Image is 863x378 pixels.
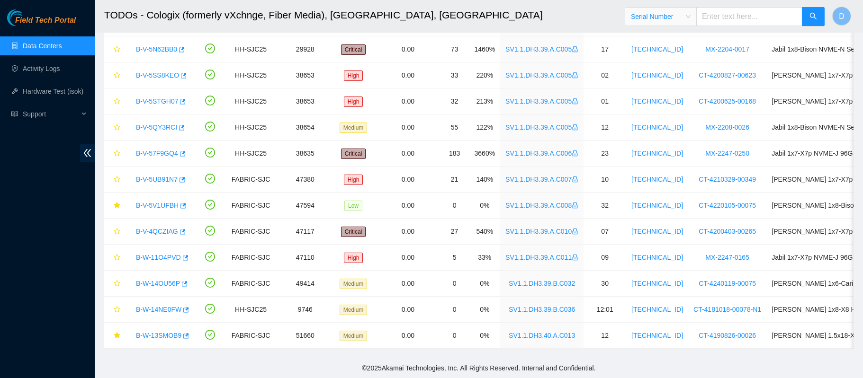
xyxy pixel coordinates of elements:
[341,149,366,159] span: Critical
[80,144,95,162] span: double-left
[276,193,334,219] td: 47594
[205,278,215,288] span: check-circle
[440,219,469,245] td: 27
[114,124,120,132] span: star
[205,304,215,314] span: check-circle
[572,254,578,261] span: lock
[631,123,683,131] a: [TECHNICAL_ID]
[572,72,578,79] span: lock
[440,88,469,114] td: 32
[136,176,178,183] a: B-V-5UB91N7
[699,202,756,209] a: CT-4220105-00075
[340,331,368,341] span: Medium
[341,227,366,237] span: Critical
[705,149,749,157] a: MX-2247-0250
[699,280,756,287] a: CT-4240119-00075
[225,193,276,219] td: FABRIC-SJC
[584,36,626,62] td: 17
[109,250,121,265] button: star
[469,114,501,141] td: 122%
[584,271,626,297] td: 30
[572,124,578,131] span: lock
[584,88,626,114] td: 01
[136,202,179,209] a: B-V-5V1UFBH
[505,45,578,53] a: SV1.1.DH3.39.A.C005lock
[376,114,440,141] td: 0.00
[276,62,334,88] td: 38653
[705,254,749,261] a: MX-2247-0165
[584,219,626,245] td: 07
[109,224,121,239] button: star
[631,332,683,339] a: [TECHNICAL_ID]
[114,98,120,105] span: star
[136,306,181,313] a: B-W-14NE0FW
[276,297,334,323] td: 9746
[340,279,368,289] span: Medium
[376,36,440,62] td: 0.00
[276,36,334,62] td: 29928
[109,198,121,213] button: star
[809,12,817,21] span: search
[109,94,121,109] button: star
[699,228,756,235] a: CT-4200403-00265
[114,46,120,53] span: star
[205,252,215,262] span: check-circle
[509,280,575,287] a: SV1.1.DH3.39.B.C032
[114,280,120,288] span: star
[631,9,691,24] span: Serial Number
[109,146,121,161] button: star
[276,114,334,141] td: 38654
[705,45,749,53] a: MX-2204-0017
[631,45,683,53] a: [TECHNICAL_ID]
[802,7,825,26] button: search
[376,167,440,193] td: 0.00
[276,219,334,245] td: 47117
[205,96,215,105] span: check-circle
[469,36,501,62] td: 1460%
[699,97,756,105] a: CT-4200625-00168
[205,44,215,53] span: check-circle
[341,44,366,55] span: Critical
[631,71,683,79] a: [TECHNICAL_ID]
[136,280,180,287] a: B-W-14OU56P
[572,228,578,235] span: lock
[114,228,120,236] span: star
[505,254,578,261] a: SV1.1.DH3.39.A.C011lock
[584,193,626,219] td: 32
[584,245,626,271] td: 09
[225,297,276,323] td: HH-SJC25
[205,200,215,210] span: check-circle
[699,176,756,183] a: CT-4210329-00349
[205,226,215,236] span: check-circle
[225,141,276,167] td: HH-SJC25
[276,141,334,167] td: 38635
[23,65,60,72] a: Activity Logs
[696,7,802,26] input: Enter text here...
[469,297,501,323] td: 0%
[469,193,501,219] td: 0%
[584,141,626,167] td: 23
[276,245,334,271] td: 47110
[276,271,334,297] td: 49414
[136,332,181,339] a: B-W-13SMOB9
[584,114,626,141] td: 12
[340,123,368,133] span: Medium
[109,276,121,291] button: star
[469,245,501,271] td: 33%
[631,228,683,235] a: [TECHNICAL_ID]
[440,323,469,349] td: 0
[505,202,578,209] a: SV1.1.DH3.39.A.C008lock
[440,167,469,193] td: 21
[23,88,83,95] a: Hardware Test (isok)
[469,167,501,193] td: 140%
[469,62,501,88] td: 220%
[505,228,578,235] a: SV1.1.DH3.39.A.C010lock
[440,36,469,62] td: 73
[276,88,334,114] td: 38653
[705,123,749,131] a: MX-2208-0026
[109,68,121,83] button: star
[572,202,578,209] span: lock
[344,70,363,81] span: High
[344,201,362,211] span: Low
[344,175,363,185] span: High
